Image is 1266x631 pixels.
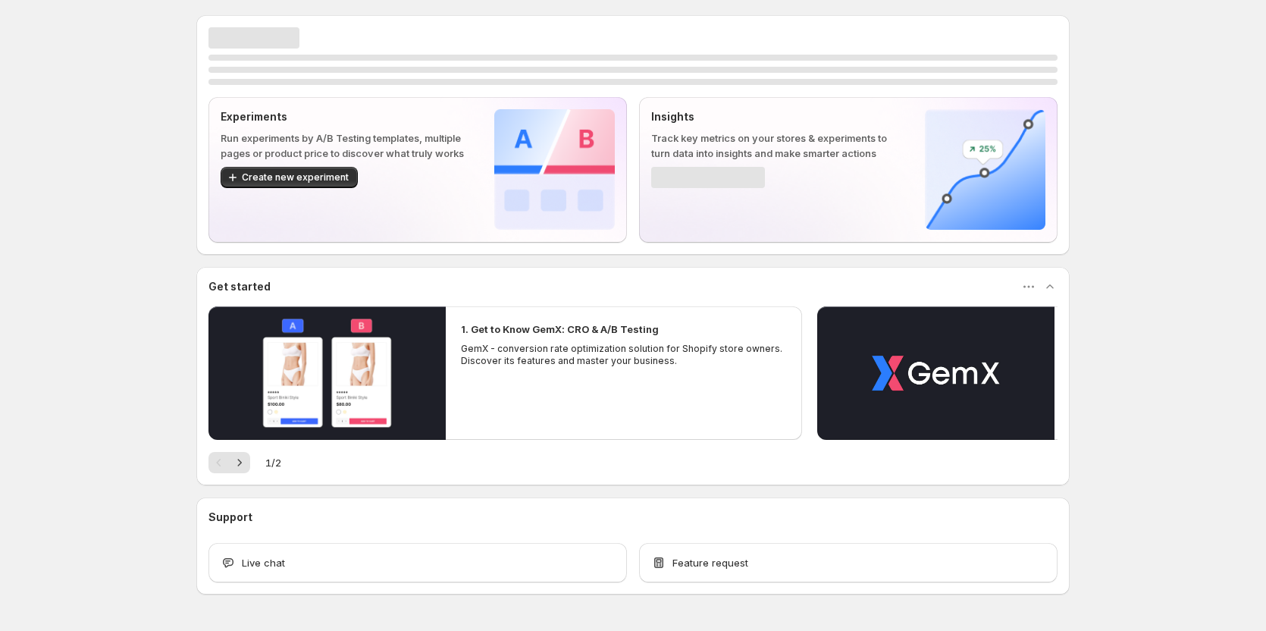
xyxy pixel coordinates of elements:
[221,130,470,161] p: Run experiments by A/B Testing templates, multiple pages or product price to discover what truly ...
[461,322,659,337] h2: 1. Get to Know GemX: CRO & A/B Testing
[817,306,1054,440] button: Play video
[651,109,901,124] p: Insights
[494,109,615,230] img: Experiments
[208,510,252,525] h3: Support
[229,452,250,473] button: Next
[265,455,281,470] span: 1 / 2
[925,109,1045,230] img: Insights
[208,279,271,294] h3: Get started
[651,130,901,161] p: Track key metrics on your stores & experiments to turn data into insights and make smarter actions
[242,171,349,184] span: Create new experiment
[208,452,250,473] nav: Pagination
[672,555,748,570] span: Feature request
[208,306,446,440] button: Play video
[221,167,358,188] button: Create new experiment
[461,343,787,367] p: GemX - conversion rate optimization solution for Shopify store owners. Discover its features and ...
[242,555,285,570] span: Live chat
[221,109,470,124] p: Experiments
